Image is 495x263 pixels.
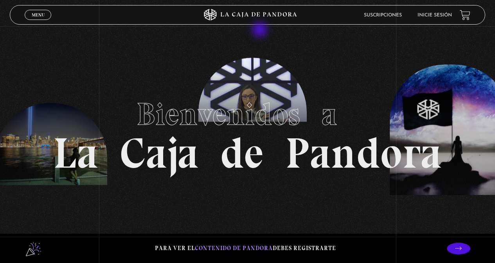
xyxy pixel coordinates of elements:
[195,245,273,252] span: contenido de Pandora
[137,95,359,133] span: Bienvenidos a
[32,13,45,17] span: Menu
[418,13,452,18] a: Inicie sesión
[460,10,470,20] a: View your shopping cart
[155,243,336,254] p: Para ver el debes registrarte
[53,89,442,175] h1: La Caja de Pandora
[364,13,402,18] a: Suscripciones
[29,19,47,25] span: Cerrar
